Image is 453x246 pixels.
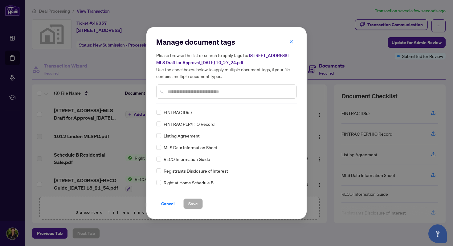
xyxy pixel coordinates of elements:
span: FINTRAC PEP/HIO Record [164,121,214,127]
button: Open asap [428,224,447,243]
span: Right at Home Schedule B [164,179,214,186]
button: Cancel [156,199,180,209]
h2: Manage document tags [156,37,297,47]
button: Save [183,199,203,209]
span: MLS Data Information Sheet [164,144,218,151]
span: Registrants Disclosure of Interest [164,167,228,174]
h5: Please browse the list or search to apply tags to: Use the checkboxes below to apply multiple doc... [156,52,297,80]
span: Listing Agreement [164,132,200,139]
span: FINTRAC ID(s) [164,109,192,116]
span: close [289,39,293,44]
span: Cancel [161,199,175,209]
span: RECO Information Guide [164,156,210,162]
